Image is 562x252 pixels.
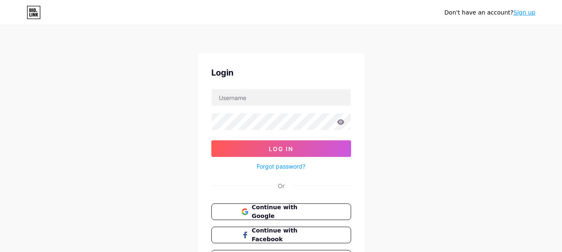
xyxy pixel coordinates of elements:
[278,181,285,190] div: Or
[211,66,351,79] div: Login
[252,203,320,220] span: Continue with Google
[257,162,305,171] a: Forgot password?
[211,203,351,220] button: Continue with Google
[444,8,535,17] div: Don't have an account?
[252,226,320,244] span: Continue with Facebook
[269,145,293,152] span: Log In
[211,140,351,157] button: Log In
[212,89,351,106] input: Username
[513,9,535,16] a: Sign up
[211,227,351,243] button: Continue with Facebook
